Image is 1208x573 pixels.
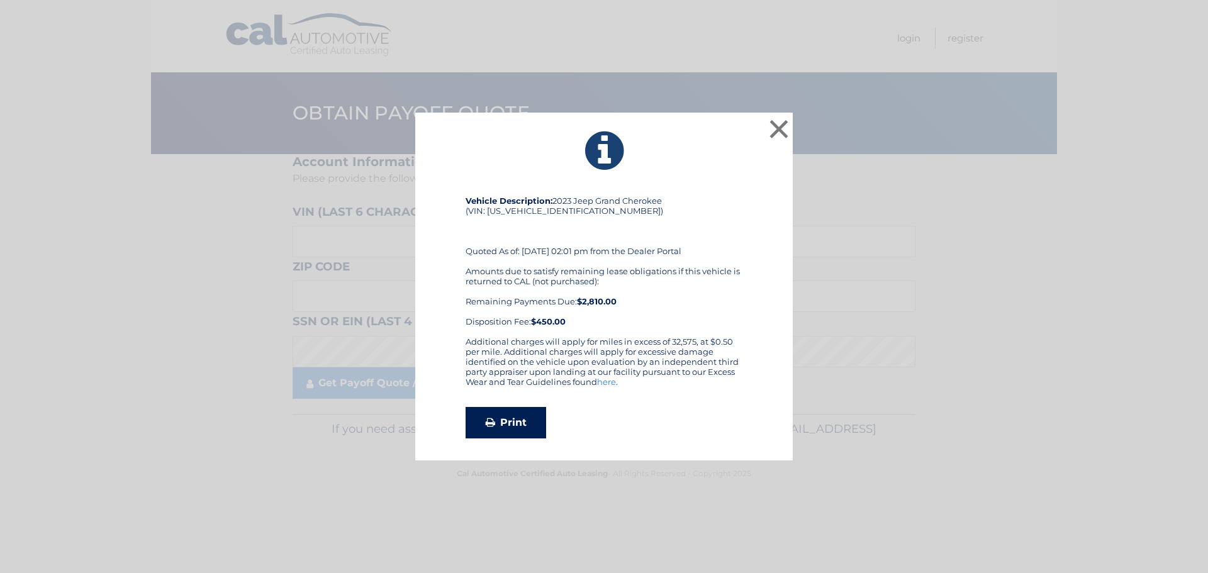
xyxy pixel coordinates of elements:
[466,196,552,206] strong: Vehicle Description:
[577,296,617,306] b: $2,810.00
[597,377,616,387] a: here
[466,407,546,438] a: Print
[466,196,742,337] div: 2023 Jeep Grand Cherokee (VIN: [US_VEHICLE_IDENTIFICATION_NUMBER]) Quoted As of: [DATE] 02:01 pm ...
[466,266,742,326] div: Amounts due to satisfy remaining lease obligations if this vehicle is returned to CAL (not purcha...
[531,316,566,326] strong: $450.00
[766,116,791,142] button: ×
[466,337,742,397] div: Additional charges will apply for miles in excess of 32,575, at $0.50 per mile. Additional charge...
